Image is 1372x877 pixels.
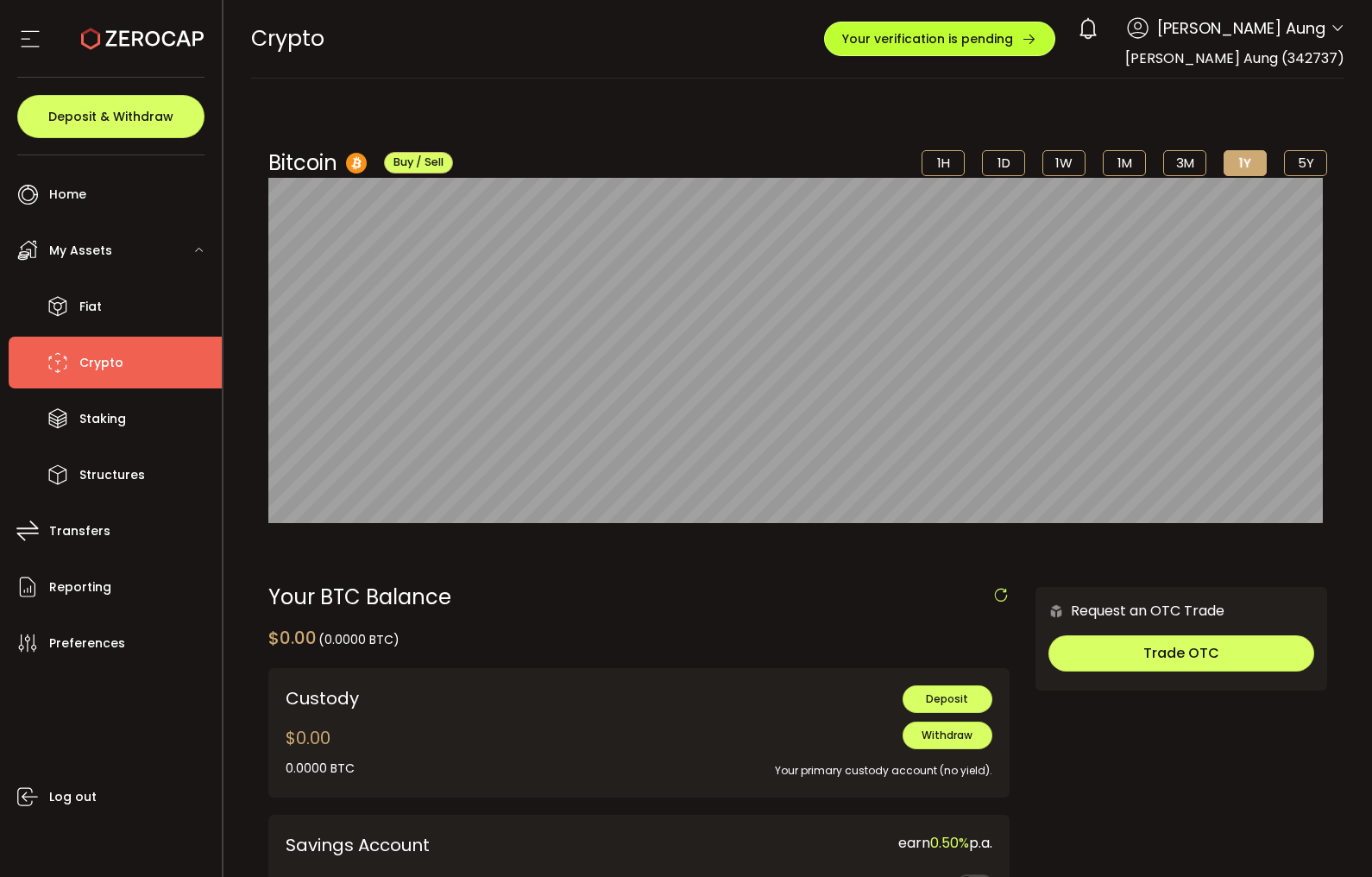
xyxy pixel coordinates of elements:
[1163,150,1206,176] li: 3M
[318,631,400,648] span: (0.0000 BTC)
[982,150,1025,176] li: 1D
[930,833,969,853] span: 0.50%
[49,519,110,544] span: Transfers
[1035,600,1224,621] div: Request an OTC Trade
[268,587,1010,608] div: Your BTC Balance
[49,785,97,810] span: Log out
[286,725,355,778] div: $0.00
[926,691,968,706] span: Deposit
[251,23,324,54] span: Crypto
[49,575,111,600] span: Reporting
[1157,16,1325,40] span: [PERSON_NAME] Aung
[286,685,569,711] div: Custody
[898,833,992,853] span: earn p.a.
[1284,150,1327,176] li: 5Y
[903,722,992,749] button: Withdraw
[1042,150,1086,176] li: 1W
[1103,150,1146,176] li: 1M
[286,760,355,778] div: 0.0000 BTC
[1048,603,1064,619] img: 6nGpN7MZ9FLuBP83NiajKbTRY4UzlzQtBKtCrLLspmCkSvCZHBKvY3NxgQaT5JnOQREvtQ257bXeeSTueZfAPizblJ+Fe8JwA...
[594,749,992,779] div: Your primary custody account (no yield).
[824,22,1055,56] button: Your verification is pending
[48,110,173,123] span: Deposit & Withdraw
[49,238,112,263] span: My Assets
[1224,150,1267,176] li: 1Y
[384,152,453,174] button: Buy / Sell
[268,148,453,178] div: Bitcoin
[79,294,102,319] span: Fiat
[922,728,972,742] span: Withdraw
[842,33,1013,45] span: Your verification is pending
[1171,691,1372,877] iframe: Chat Widget
[1048,635,1314,672] button: Trade OTC
[1143,643,1219,663] span: Trade OTC
[17,95,205,138] button: Deposit & Withdraw
[79,350,123,375] span: Crypto
[903,685,992,713] button: Deposit
[79,407,126,432] span: Staking
[79,463,145,488] span: Structures
[49,182,86,207] span: Home
[49,631,125,656] span: Preferences
[268,625,400,651] div: $0.00
[393,155,444,169] span: Buy / Sell
[922,150,965,176] li: 1H
[286,832,626,858] div: Savings Account
[1125,48,1344,68] span: [PERSON_NAME] Aung (342737)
